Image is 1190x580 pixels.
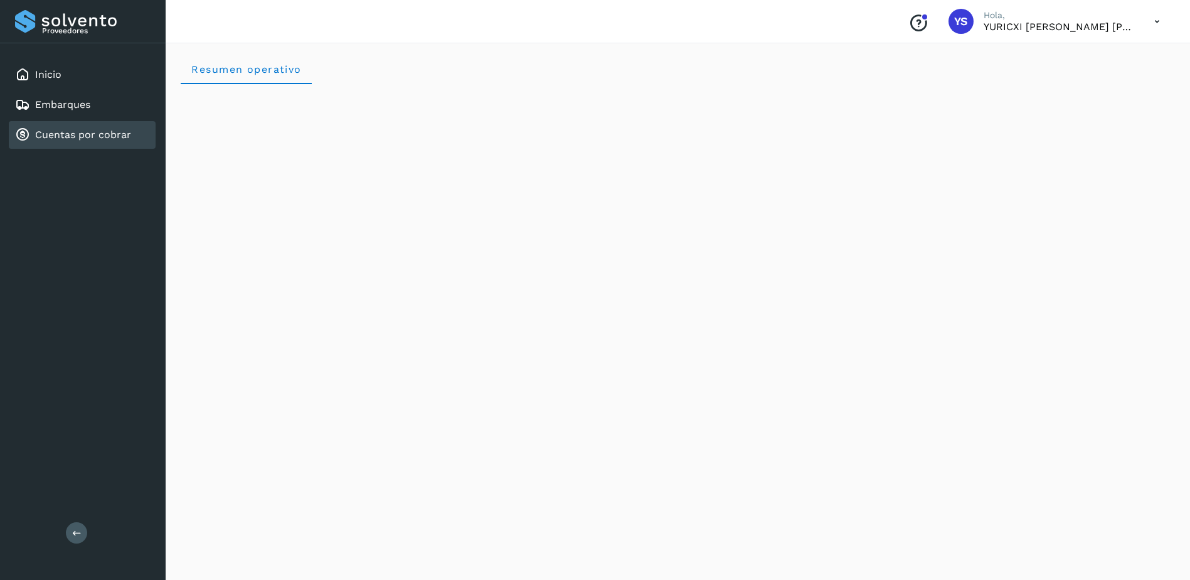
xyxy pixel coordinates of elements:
div: Embarques [9,91,156,119]
p: Proveedores [42,26,151,35]
div: Inicio [9,61,156,89]
span: Resumen operativo [191,63,302,75]
a: Inicio [35,68,61,80]
p: Hola, [984,10,1134,21]
p: YURICXI SARAHI CANIZALES AMPARO [984,21,1134,33]
a: Embarques [35,99,90,110]
div: Cuentas por cobrar [9,121,156,149]
a: Cuentas por cobrar [35,129,131,141]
